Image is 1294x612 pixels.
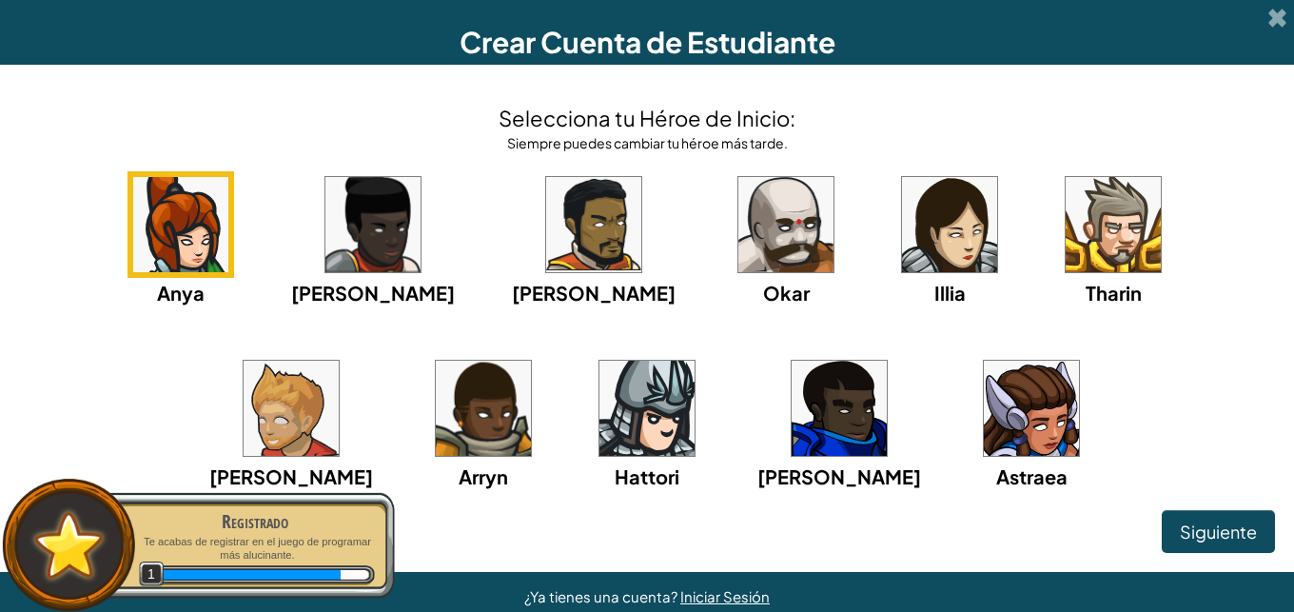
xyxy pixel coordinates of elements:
img: portrait.png [244,361,339,456]
img: default.png [26,503,112,587]
span: ¿Ya tienes una cuenta? [524,587,680,605]
button: Siguiente [1162,510,1275,554]
span: Illia [934,281,966,305]
span: Anya [157,281,205,305]
img: portrait.png [902,177,997,272]
span: Okar [763,281,810,305]
span: [PERSON_NAME] [209,464,373,488]
a: Iniciar Sesión [680,587,770,605]
span: Hattori [615,464,679,488]
span: Crear Cuenta de Estudiante [460,24,835,60]
img: portrait.png [133,177,228,272]
span: [PERSON_NAME] [512,281,676,305]
span: [PERSON_NAME] [291,281,455,305]
span: [PERSON_NAME] [757,464,921,488]
span: Siguiente [1180,521,1257,543]
h4: Selecciona tu Héroe de Inicio: [499,103,795,133]
span: 1 [139,562,165,587]
img: portrait.png [599,361,695,456]
span: Astraea [996,464,1068,488]
div: Siempre puedes cambiar tu héroe más tarde. [499,133,795,152]
img: portrait.png [436,361,531,456]
div: Registrado [135,508,375,535]
span: Tharin [1086,281,1142,305]
img: portrait.png [792,361,887,456]
img: portrait.png [738,177,833,272]
span: Arryn [459,464,508,488]
img: portrait.png [1066,177,1161,272]
img: portrait.png [984,361,1079,456]
img: portrait.png [546,177,641,272]
p: Te acabas de registrar en el juego de programar más alucinante. [135,535,375,563]
img: portrait.png [325,177,421,272]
